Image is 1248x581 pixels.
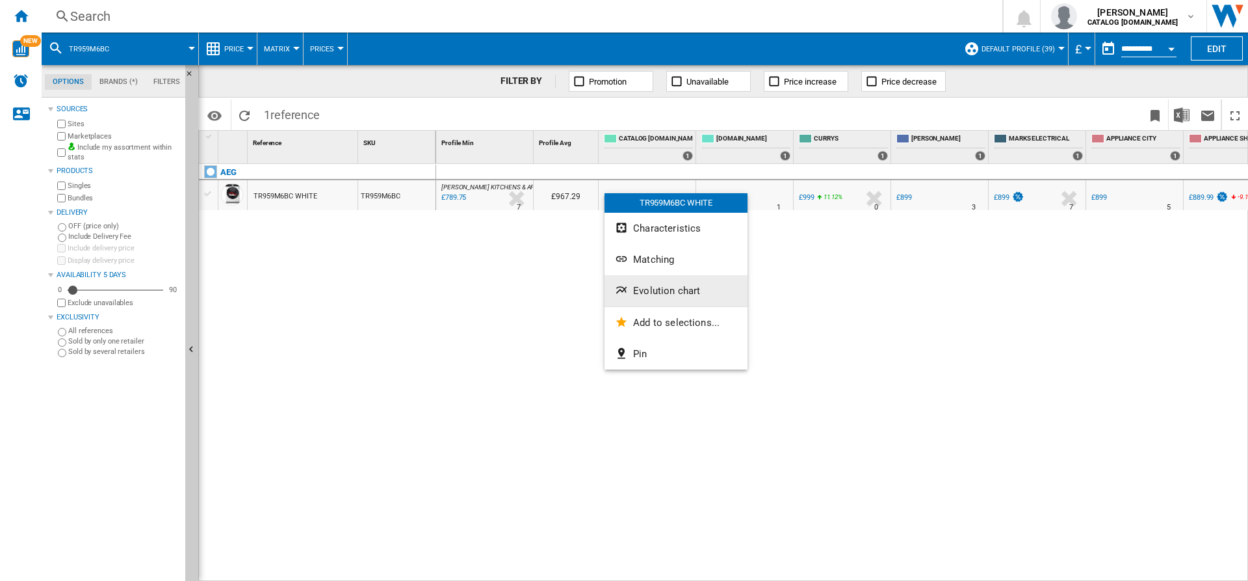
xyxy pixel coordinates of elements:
button: Characteristics [604,213,747,244]
button: Pin... [604,338,747,370]
span: Matching [633,254,674,265]
div: TR959M6BC WHITE [604,193,747,213]
button: Evolution chart [604,275,747,306]
span: Characteristics [633,223,701,234]
button: Add to selections... [604,307,747,338]
button: Matching [604,244,747,275]
span: Pin [633,348,647,360]
span: Add to selections... [633,317,720,329]
span: Evolution chart [633,285,700,297]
